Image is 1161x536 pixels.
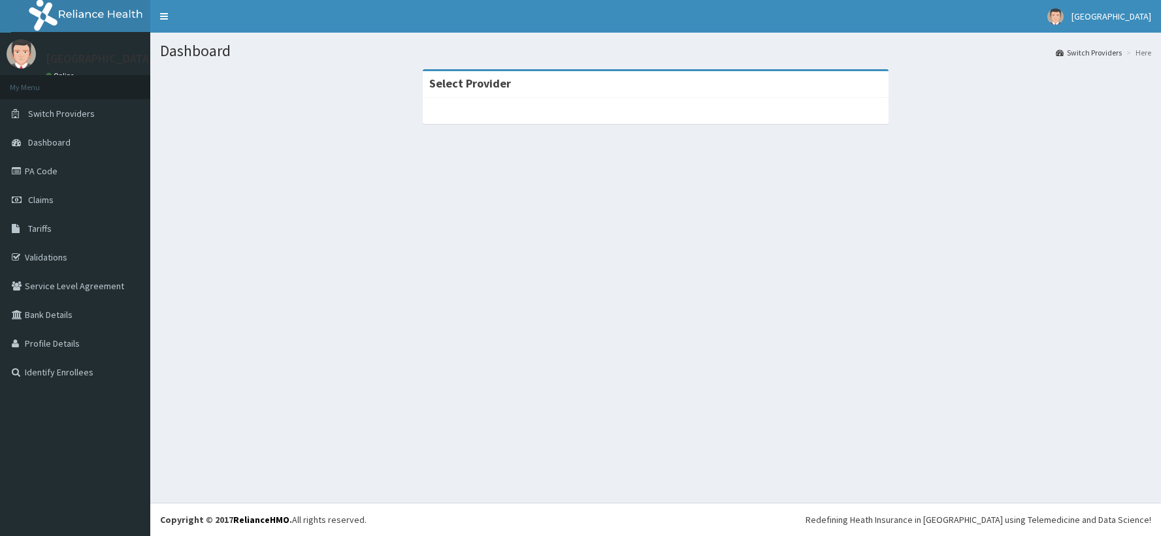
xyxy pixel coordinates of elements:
[233,514,289,526] a: RelianceHMO
[1056,47,1122,58] a: Switch Providers
[46,53,154,65] p: [GEOGRAPHIC_DATA]
[429,76,511,91] strong: Select Provider
[28,194,54,206] span: Claims
[28,136,71,148] span: Dashboard
[46,71,77,80] a: Online
[1123,47,1151,58] li: Here
[160,514,292,526] strong: Copyright © 2017 .
[1047,8,1064,25] img: User Image
[806,513,1151,526] div: Redefining Heath Insurance in [GEOGRAPHIC_DATA] using Telemedicine and Data Science!
[150,503,1161,536] footer: All rights reserved.
[160,42,1151,59] h1: Dashboard
[28,223,52,234] span: Tariffs
[28,108,95,119] span: Switch Providers
[7,39,36,69] img: User Image
[1071,10,1151,22] span: [GEOGRAPHIC_DATA]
